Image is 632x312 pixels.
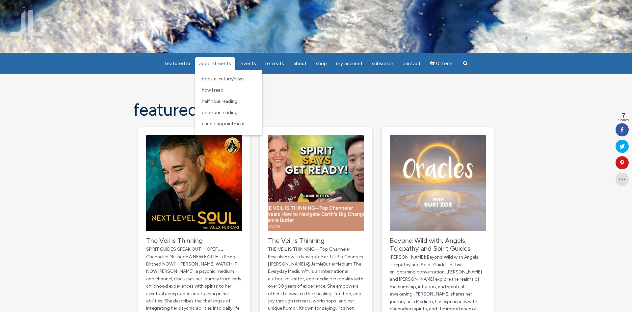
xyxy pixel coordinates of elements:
[430,61,436,67] i: Cart
[202,76,245,82] span: Book a Lecture/Class
[268,237,325,244] a: The Veil is Thinning
[368,57,397,70] a: Subscribe
[195,57,235,70] a: Appointments
[202,87,224,93] span: How I Read
[426,57,458,70] a: Cart0 items
[198,118,259,129] a: Cancel Appointment
[372,61,393,67] span: Subscribe
[316,61,327,67] span: Shop
[198,96,259,107] a: Half Hour Reading
[202,99,238,104] span: Half Hour Reading
[198,107,259,118] a: One Hour Reading
[198,73,259,85] a: Book a Lecture/Class
[10,10,47,36] img: Jamie Butler. The Everyday Medium
[390,237,470,252] a: Beyond Wild with, Angels, Telepathy and Spirit Guides
[198,85,259,96] a: How I Read
[146,237,203,244] a: The Veil is Thinning
[618,113,629,119] span: 7
[436,61,454,66] span: 0 items
[332,57,367,70] a: My Account
[133,100,499,119] h1: featured in
[161,57,194,70] a: featured in
[390,135,486,231] img: Beyond Wild with, Angels, Telepathy and Spirit Guides
[336,61,363,67] span: My Account
[240,61,256,67] span: Events
[399,57,425,70] a: Contact
[165,61,190,67] span: featured in
[202,110,238,115] span: One Hour Reading
[261,57,288,70] a: Retreats
[293,61,307,67] span: About
[618,119,629,122] span: Shares
[146,135,242,231] img: The Veil is Thinning
[265,61,284,67] span: Retreats
[268,135,364,231] img: The Veil is Thinning
[403,61,421,67] span: Contact
[199,61,231,67] span: Appointments
[312,57,331,70] a: Shop
[236,57,260,70] a: Events
[289,57,311,70] a: About
[202,121,245,127] span: Cancel Appointment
